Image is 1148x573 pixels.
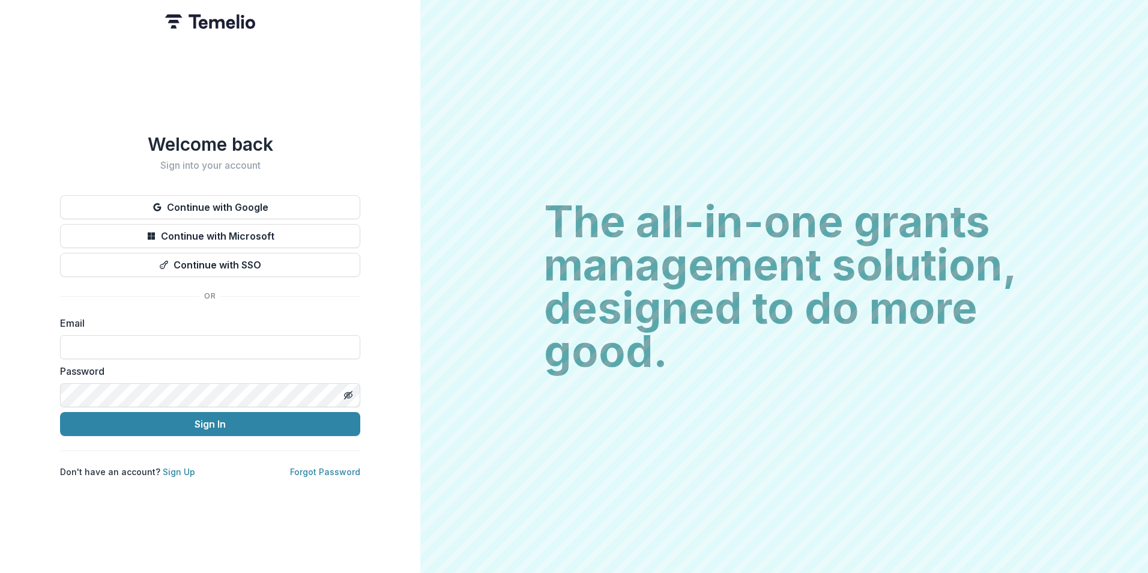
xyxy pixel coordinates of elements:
h2: Sign into your account [60,160,360,171]
button: Continue with Google [60,195,360,219]
label: Email [60,316,353,330]
button: Toggle password visibility [339,386,358,405]
h1: Welcome back [60,133,360,155]
button: Continue with SSO [60,253,360,277]
a: Sign Up [163,467,195,477]
button: Continue with Microsoft [60,224,360,248]
a: Forgot Password [290,467,360,477]
img: Temelio [165,14,255,29]
button: Sign In [60,412,360,436]
p: Don't have an account? [60,465,195,478]
label: Password [60,364,353,378]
